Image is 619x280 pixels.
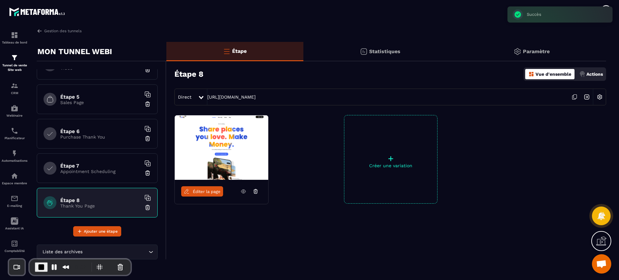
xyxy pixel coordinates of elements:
[586,72,603,77] p: Actions
[144,204,151,211] img: trash
[2,114,27,117] p: Webinaire
[60,134,141,140] p: Purchase Thank You
[2,235,27,257] a: accountantaccountantComptabilité
[11,31,18,39] img: formation
[175,115,268,180] img: image
[2,26,27,49] a: formationformationTableau de bord
[60,197,141,203] h6: Étape 8
[2,190,27,212] a: emailemailE-mailing
[369,48,400,54] p: Statistiques
[2,167,27,190] a: automationsautomationsEspace membre
[2,63,27,72] p: Tunnel de vente Site web
[535,72,571,77] p: Vue d'ensemble
[181,186,223,197] a: Éditer la page
[9,6,67,18] img: logo
[73,226,121,237] button: Ajouter une étape
[592,254,611,274] div: Ouvrir le chat
[360,48,368,55] img: stats.20deebd0.svg
[2,100,27,122] a: automationsautomationsWebinaire
[37,245,158,259] div: Search for option
[11,150,18,157] img: automations
[193,189,221,194] span: Éditer la page
[207,94,256,100] a: [URL][DOMAIN_NAME]
[11,240,18,247] img: accountant
[2,181,27,185] p: Espace membre
[528,71,534,77] img: dashboard-orange.40269519.svg
[2,204,27,208] p: E-mailing
[60,169,141,174] p: Appointment Scheduling
[2,49,27,77] a: formationformationTunnel de vente Site web
[514,48,521,55] img: setting-gr.5f69749f.svg
[2,122,27,145] a: schedulerschedulerPlanificateur
[2,41,27,44] p: Tableau de bord
[37,28,43,34] img: arrow
[60,94,141,100] h6: Étape 5
[174,70,203,79] h3: Étape 8
[144,101,151,107] img: trash
[2,159,27,162] p: Automatisations
[60,100,141,105] p: Sales Page
[60,163,141,169] h6: Étape 7
[60,128,141,134] h6: Étape 6
[37,45,112,58] p: MON TUNNEL WEBI
[11,82,18,90] img: formation
[84,228,118,235] span: Ajouter une étape
[2,212,27,235] a: Assistant IA
[11,104,18,112] img: automations
[11,195,18,202] img: email
[523,48,550,54] p: Paramètre
[2,77,27,100] a: formationformationCRM
[37,28,82,34] a: Gestion des tunnels
[144,66,151,73] img: trash
[60,203,141,208] p: Thank You Page
[2,227,27,230] p: Assistant IA
[41,248,84,256] span: Liste des archives
[581,91,593,103] img: arrow-next.bcc2205e.svg
[2,145,27,167] a: automationsautomationsAutomatisations
[11,172,18,180] img: automations
[11,54,18,62] img: formation
[84,248,147,256] input: Search for option
[223,47,231,55] img: bars-o.4a397970.svg
[178,94,192,100] span: Direct
[11,127,18,135] img: scheduler
[144,170,151,176] img: trash
[594,91,606,103] img: setting-w.858f3a88.svg
[2,249,27,253] p: Comptabilité
[2,136,27,140] p: Planificateur
[2,91,27,95] p: CRM
[232,48,247,54] p: Étape
[144,135,151,142] img: trash
[344,163,437,168] p: Créer une variation
[344,154,437,163] p: +
[579,71,585,77] img: actions.d6e523a2.png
